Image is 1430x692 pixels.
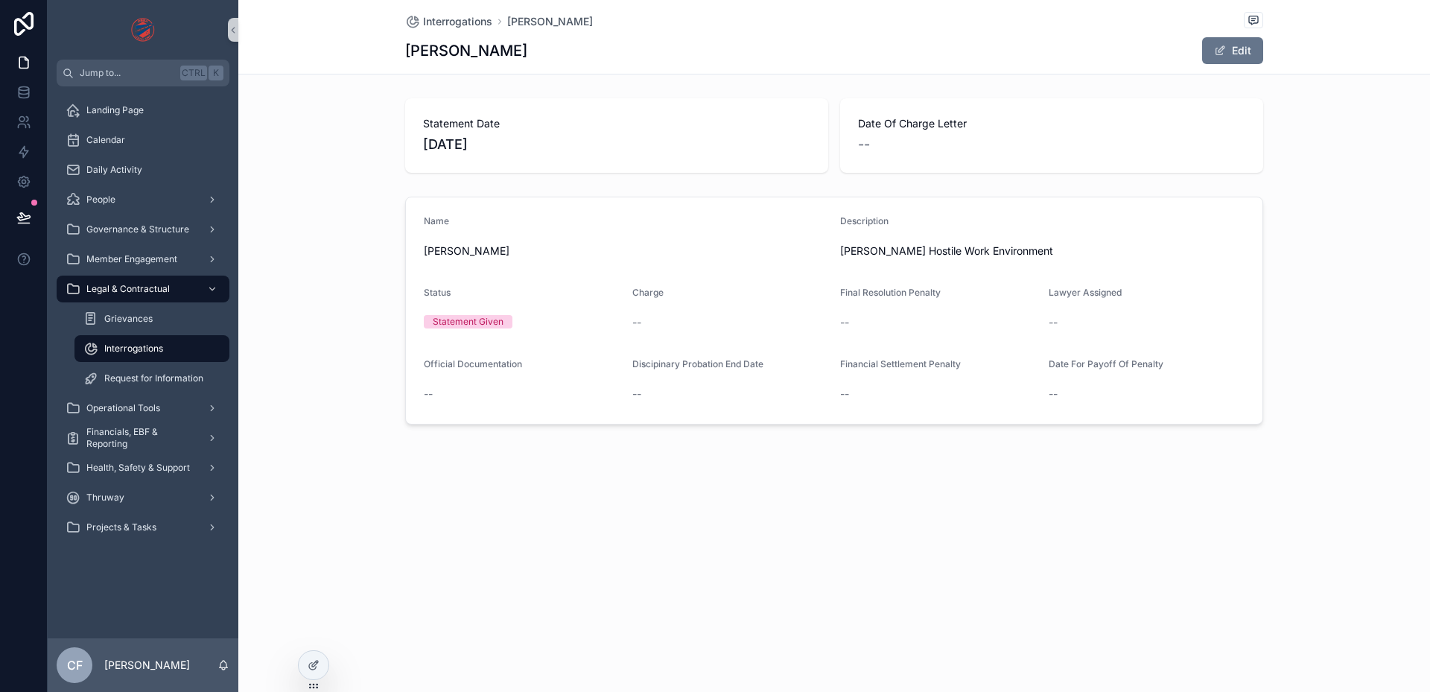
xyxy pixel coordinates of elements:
span: Daily Activity [86,164,142,176]
span: -- [424,387,433,401]
span: Interrogations [423,14,492,29]
span: Lawyer Assigned [1049,287,1122,298]
span: [DATE] [423,134,810,155]
span: -- [1049,387,1058,401]
h1: [PERSON_NAME] [405,40,527,61]
span: Discipinary Probation End Date [632,358,763,369]
div: Statement Given [433,315,503,328]
span: Description [840,215,889,226]
img: App logo [131,18,156,42]
a: Interrogations [405,14,492,29]
a: Grievances [74,305,229,332]
span: Calendar [86,134,125,146]
a: Legal & Contractual [57,276,229,302]
span: Ctrl [180,66,207,80]
span: Financials, EBF & Reporting [86,426,195,450]
span: -- [632,315,641,330]
span: Statement Date [423,116,810,131]
a: Daily Activity [57,156,229,183]
span: -- [840,315,849,330]
span: [PERSON_NAME] Hostile Work Environment [840,244,1245,258]
span: Official Documentation [424,358,522,369]
a: Financials, EBF & Reporting [57,425,229,451]
span: Interrogations [104,343,163,355]
span: -- [840,387,849,401]
button: Jump to...CtrlK [57,60,229,86]
span: Name [424,215,449,226]
span: K [210,67,222,79]
span: Date Of Charge Letter [858,116,1245,131]
a: Landing Page [57,97,229,124]
span: Member Engagement [86,253,177,265]
span: Health, Safety & Support [86,462,190,474]
a: Governance & Structure [57,216,229,243]
span: Legal & Contractual [86,283,170,295]
span: Operational Tools [86,402,160,414]
a: Interrogations [74,335,229,362]
button: Edit [1202,37,1263,64]
span: People [86,194,115,206]
div: scrollable content [48,86,238,560]
span: Grievances [104,313,153,325]
a: [PERSON_NAME] [507,14,593,29]
span: CF [67,656,83,674]
span: Financial Settlement Penalty [840,358,961,369]
span: Projects & Tasks [86,521,156,533]
a: Operational Tools [57,395,229,422]
span: -- [1049,315,1058,330]
a: Member Engagement [57,246,229,273]
a: Health, Safety & Support [57,454,229,481]
a: Thruway [57,484,229,511]
a: Request for Information [74,365,229,392]
span: Request for Information [104,372,203,384]
span: Date For Payoff Of Penalty [1049,358,1163,369]
span: Final Resolution Penalty [840,287,941,298]
span: Thruway [86,492,124,504]
span: Governance & Structure [86,223,189,235]
span: -- [858,134,870,155]
a: Calendar [57,127,229,153]
span: -- [632,387,641,401]
span: Landing Page [86,104,144,116]
a: People [57,186,229,213]
a: Projects & Tasks [57,514,229,541]
p: [PERSON_NAME] [104,658,190,673]
span: Jump to... [80,67,174,79]
span: [PERSON_NAME] [424,244,828,258]
span: Charge [632,287,664,298]
span: Status [424,287,451,298]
